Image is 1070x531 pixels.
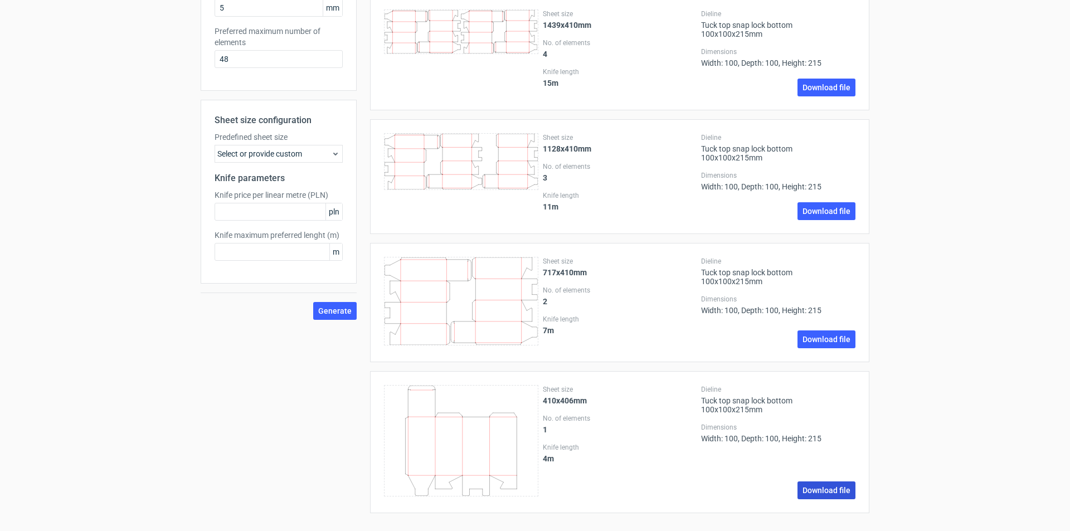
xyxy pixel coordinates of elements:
[543,315,697,324] label: Knife length
[543,38,697,47] label: No. of elements
[543,297,547,306] strong: 2
[215,145,343,163] div: Select or provide custom
[701,423,855,432] label: Dimensions
[701,385,855,394] label: Dieline
[543,21,591,30] strong: 1439x410mm
[701,171,855,191] div: Width: 100, Depth: 100, Height: 215
[215,172,343,185] h2: Knife parameters
[543,144,591,153] strong: 1128x410mm
[797,79,855,96] a: Download file
[797,202,855,220] a: Download file
[215,230,343,241] label: Knife maximum preferred lenght (m)
[215,26,343,48] label: Preferred maximum number of elements
[215,131,343,143] label: Predefined sheet size
[543,133,697,142] label: Sheet size
[797,330,855,348] a: Download file
[543,79,558,87] strong: 15 m
[543,268,587,277] strong: 717x410mm
[329,243,342,260] span: m
[318,307,352,315] span: Generate
[701,257,855,266] label: Dieline
[701,133,855,162] div: Tuck top snap lock bottom 100x100x215mm
[543,385,697,394] label: Sheet size
[701,295,855,315] div: Width: 100, Depth: 100, Height: 215
[543,414,697,423] label: No. of elements
[543,326,554,335] strong: 7 m
[543,191,697,200] label: Knife length
[701,9,855,18] label: Dieline
[543,443,697,452] label: Knife length
[701,257,855,286] div: Tuck top snap lock bottom 100x100x215mm
[543,257,697,266] label: Sheet size
[797,481,855,499] a: Download file
[313,302,357,320] button: Generate
[543,425,547,434] strong: 1
[701,47,855,56] label: Dimensions
[543,67,697,76] label: Knife length
[543,50,547,59] strong: 4
[543,162,697,171] label: No. of elements
[701,47,855,67] div: Width: 100, Depth: 100, Height: 215
[701,171,855,180] label: Dimensions
[543,173,547,182] strong: 3
[701,9,855,38] div: Tuck top snap lock bottom 100x100x215mm
[543,202,558,211] strong: 11 m
[543,9,697,18] label: Sheet size
[701,423,855,443] div: Width: 100, Depth: 100, Height: 215
[543,454,554,463] strong: 4 m
[701,385,855,414] div: Tuck top snap lock bottom 100x100x215mm
[215,189,343,201] label: Knife price per linear metre (PLN)
[325,203,342,220] span: pln
[543,396,587,405] strong: 410x406mm
[215,114,343,127] h2: Sheet size configuration
[701,295,855,304] label: Dimensions
[701,133,855,142] label: Dieline
[543,286,697,295] label: No. of elements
